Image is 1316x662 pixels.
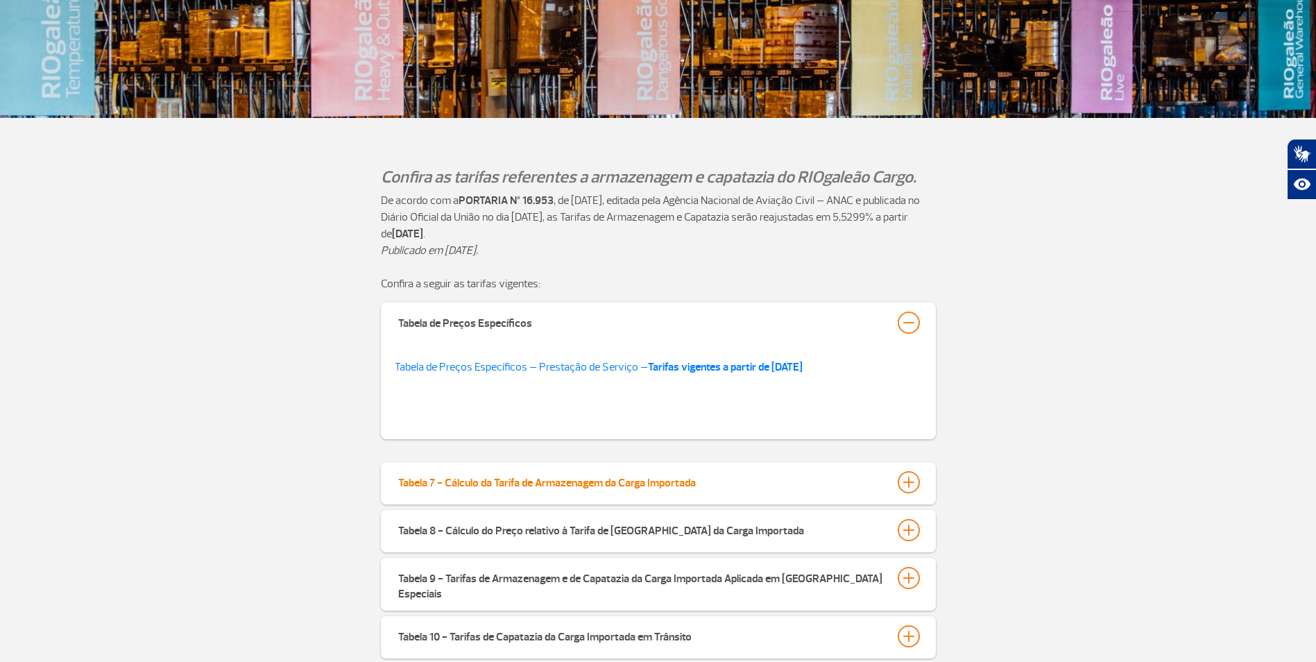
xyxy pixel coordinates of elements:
[398,519,804,538] div: Tabela 8 - Cálculo do Preço relativo à Tarifa de [GEOGRAPHIC_DATA] da Carga Importada
[398,470,919,494] button: Tabela 7 - Cálculo da Tarifa de Armazenagem da Carga Importada
[392,227,423,241] strong: [DATE]
[398,566,919,602] button: Tabela 9 - Tarifas de Armazenagem e de Capatazia da Carga Importada Aplicada em [GEOGRAPHIC_DATA]...
[381,275,936,292] p: Confira a seguir as tarifas vigentes:
[398,311,919,334] button: Tabela de Preços Específicos
[395,360,803,374] a: Tabela de Preços Específicos – Prestação de Serviço –Tarifas vigentes a partir de [DATE]
[381,192,936,242] p: De acordo com a , de [DATE], editada pela Agência Nacional de Aviação Civil – ANAC e publicada no...
[398,312,532,331] div: Tabela de Preços Específicos
[398,625,692,645] div: Tabela 10 - Tarifas de Capatazia da Carga Importada em Trânsito
[381,244,478,257] em: Publicado em [DATE].
[1287,139,1316,169] button: Abrir tradutor de língua de sinais.
[1287,169,1316,200] button: Abrir recursos assistivos.
[398,625,919,648] button: Tabela 10 - Tarifas de Capatazia da Carga Importada em Trânsito
[1287,139,1316,200] div: Plugin de acessibilidade da Hand Talk.
[398,567,884,602] div: Tabela 9 - Tarifas de Armazenagem e de Capatazia da Carga Importada Aplicada em [GEOGRAPHIC_DATA]...
[398,471,696,491] div: Tabela 7 - Cálculo da Tarifa de Armazenagem da Carga Importada
[398,518,919,542] button: Tabela 8 - Cálculo do Preço relativo à Tarifa de [GEOGRAPHIC_DATA] da Carga Importada
[381,165,936,189] p: Confira as tarifas referentes a armazenagem e capatazia do RIOgaleão Cargo.
[648,360,803,374] strong: Tarifas vigentes a partir de [DATE]
[459,194,554,207] strong: PORTARIA Nº 16.953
